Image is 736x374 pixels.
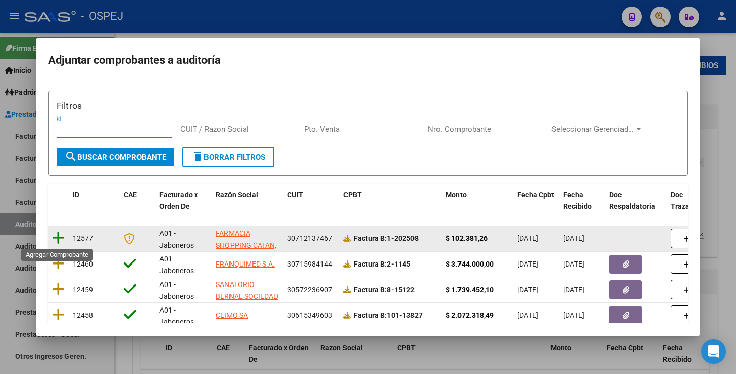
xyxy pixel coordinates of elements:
[192,152,265,162] span: Borrar Filtros
[442,184,513,218] datatable-header-cell: Monto
[68,184,120,218] datatable-header-cell: ID
[287,260,332,268] span: 30715984144
[513,184,559,218] datatable-header-cell: Fecha Cpbt
[48,51,688,70] h2: Adjuntar comprobantes a auditoría
[446,191,467,199] span: Monto
[216,311,248,319] span: CLIMO SA
[65,152,166,162] span: Buscar Comprobante
[701,339,726,364] div: Open Intercom Messenger
[563,234,584,243] span: [DATE]
[120,184,155,218] datatable-header-cell: CAE
[159,280,194,300] span: A01 - Jaboneros
[155,184,212,218] datatable-header-cell: Facturado x Orden De
[159,191,198,211] span: Facturado x Orden De
[563,260,584,268] span: [DATE]
[446,234,488,243] strong: $ 102.381,26
[354,234,387,243] span: Factura B:
[517,234,538,243] span: [DATE]
[216,229,277,284] span: FARMACIA SHOPPING CATAN, SOCIEDAD EN COMANDITA SIMPLE
[354,311,423,319] strong: 101-13827
[287,285,332,294] span: 30572236907
[287,191,303,199] span: CUIT
[159,229,194,249] span: A01 - Jaboneros
[517,311,538,319] span: [DATE]
[216,260,275,268] span: FRANQUIMED S.A.
[446,285,494,294] strong: $ 1.739.452,10
[354,234,419,243] strong: 1-202508
[182,147,274,167] button: Borrar Filtros
[517,260,538,268] span: [DATE]
[446,260,494,268] strong: $ 3.744.000,00
[605,184,666,218] datatable-header-cell: Doc Respaldatoria
[666,184,728,218] datatable-header-cell: Doc Trazabilidad
[216,191,258,199] span: Razón Social
[551,125,634,134] span: Seleccionar Gerenciador
[354,285,415,294] strong: 8-15122
[57,99,679,113] h3: Filtros
[216,280,279,335] span: SANATORIO BERNAL SOCIEDAD DE RESPONSABILIDAD LIMITADA
[287,234,332,243] span: 30712137467
[609,191,655,211] span: Doc Respaldatoria
[124,191,137,199] span: CAE
[73,234,93,243] span: 12577
[192,150,204,163] mat-icon: delete
[159,255,194,275] span: A01 - Jaboneros
[446,311,494,319] strong: $ 2.072.318,49
[73,191,79,199] span: ID
[563,311,584,319] span: [DATE]
[73,285,93,294] span: 12459
[563,191,592,211] span: Fecha Recibido
[343,191,362,199] span: CPBT
[671,191,712,211] span: Doc Trazabilidad
[212,184,283,218] datatable-header-cell: Razón Social
[287,311,332,319] span: 30615349603
[65,150,77,163] mat-icon: search
[73,260,93,268] span: 12460
[559,184,605,218] datatable-header-cell: Fecha Recibido
[354,285,387,294] span: Factura B:
[517,285,538,294] span: [DATE]
[354,260,387,268] span: Factura B:
[159,306,194,326] span: A01 - Jaboneros
[354,260,410,268] strong: 2-1145
[57,148,174,166] button: Buscar Comprobante
[517,191,554,199] span: Fecha Cpbt
[354,311,387,319] span: Factura B:
[339,184,442,218] datatable-header-cell: CPBT
[283,184,339,218] datatable-header-cell: CUIT
[563,285,584,294] span: [DATE]
[73,311,93,319] span: 12458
